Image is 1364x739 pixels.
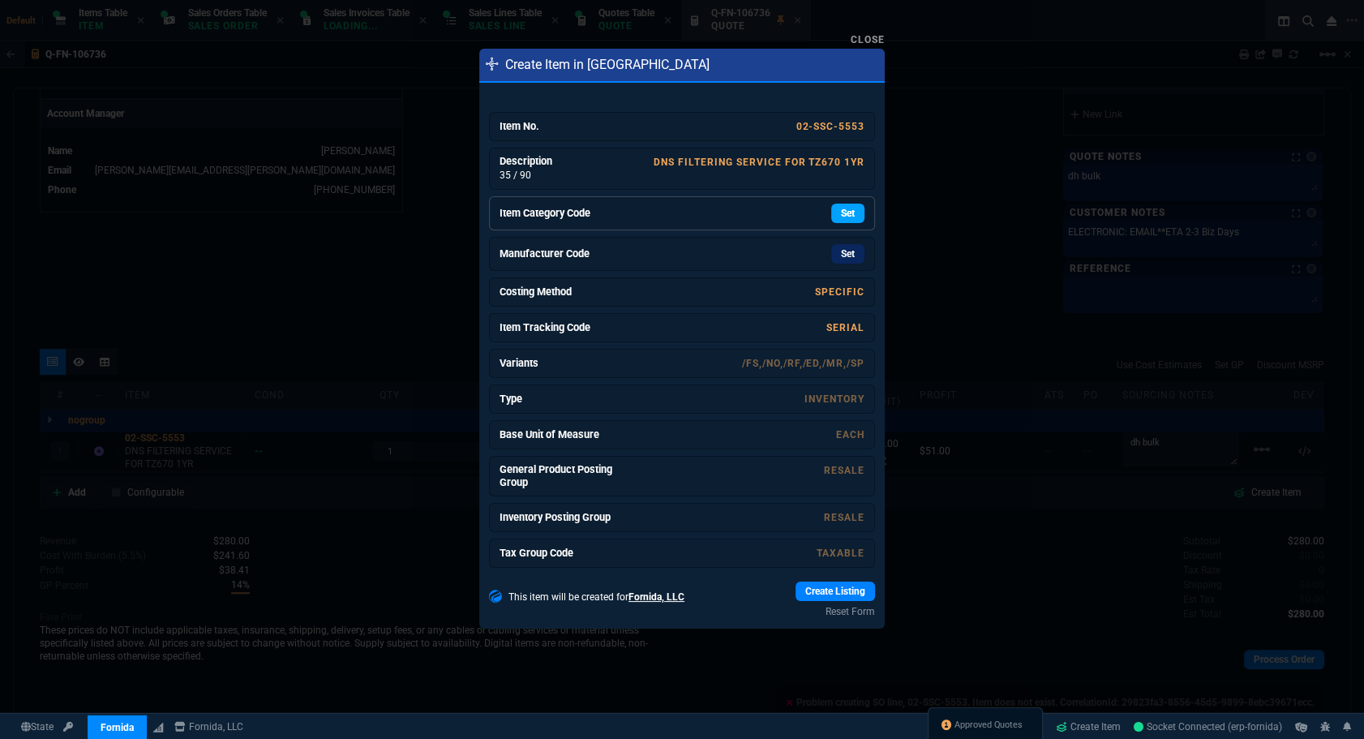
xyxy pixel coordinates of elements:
a: rGWmk8km7OP0QX5zAACf [1134,720,1282,734]
h6: Description [500,155,621,168]
h6: Inventory Posting Group [500,511,621,524]
h6: Variants [500,357,621,370]
a: Create Item [1049,715,1127,739]
h6: Tax Group Code [500,547,621,560]
h6: General Product Posting Group [500,463,621,489]
a: Set [831,204,864,223]
a: Specific [815,286,864,298]
a: Create Listing [796,582,875,601]
h6: Item No. [500,120,621,133]
span: Socket Connected (erp-fornida) [1134,721,1282,733]
a: Close [851,34,885,45]
span: Approved Quotes [954,719,1023,732]
a: 02-SSC-5553 [796,121,864,132]
h6: Item Tracking Code [500,321,621,334]
a: API TOKEN [58,720,78,734]
h6: Item Category Code [500,207,621,220]
a: msbcCompanyName [169,720,248,734]
a: Reset Form [796,604,875,619]
a: DNS FILTERING SERVICE FOR TZ670 1YR [654,157,864,168]
h6: Base Unit of Measure [500,428,621,441]
div: Create Item in [GEOGRAPHIC_DATA] [479,49,885,83]
h6: Manufacturer Code [500,247,621,260]
h6: Costing Method [500,286,621,299]
p: 35 / 90 [500,168,621,183]
span: Fornida, LLC [628,591,684,603]
a: Set [831,244,864,264]
h6: Type [500,393,621,406]
a: SERIAL [826,322,864,333]
a: Global State [16,720,58,734]
p: This item will be created for [508,590,684,604]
